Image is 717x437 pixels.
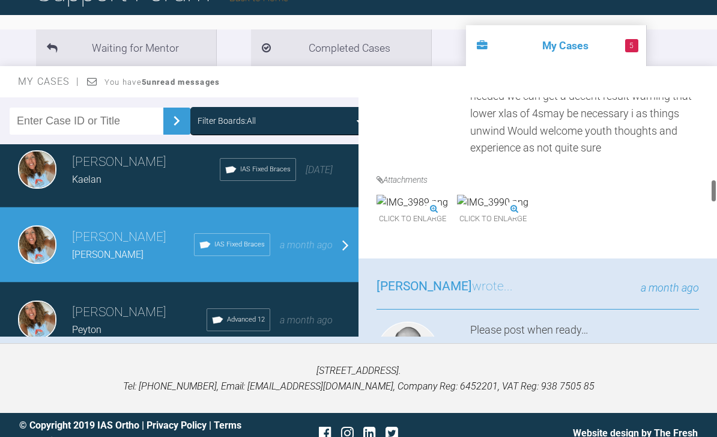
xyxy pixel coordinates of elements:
span: a month ago [641,281,699,294]
img: IMG_3989.png [377,195,448,210]
h3: [PERSON_NAME] [72,227,194,248]
img: Rebecca Lynne Williams [18,225,56,264]
span: 5 [625,39,638,52]
div: Filter Boards: All [198,114,256,127]
img: chevronRight.28bd32b0.svg [167,111,186,130]
span: Click to enlarge [457,210,528,228]
h4: Attachments [377,173,699,186]
span: Kaelan [72,174,101,185]
span: My Cases [18,76,80,87]
h3: wrote... [377,277,513,297]
img: Rebecca Lynne Williams [18,301,56,339]
h3: [PERSON_NAME] [72,302,207,323]
h3: [PERSON_NAME] [72,152,220,173]
span: Advanced 12 [227,314,265,325]
strong: 5 unread messages [142,78,220,87]
img: IMG_3990.png [457,195,528,210]
input: Enter Case ID or Title [10,108,163,135]
span: a month ago [280,314,333,326]
span: [DATE] [306,164,333,176]
img: Rebecca Lynne Williams [18,150,56,189]
span: You have [104,78,220,87]
li: My Cases [466,25,646,66]
span: IAS Fixed Braces [240,164,291,175]
span: [PERSON_NAME] [377,279,472,293]
img: Utpalendu Bose [377,322,439,384]
span: Peyton [72,324,101,335]
li: Waiting for Mentor [36,29,216,66]
a: Privacy Policy [147,420,207,431]
span: Click to enlarge [377,210,448,228]
p: [STREET_ADDRESS]. Tel: [PHONE_NUMBER], Email: [EMAIL_ADDRESS][DOMAIN_NAME], Company Reg: 6452201,... [19,363,698,394]
div: Please post when ready… [470,322,699,389]
li: Completed Cases [251,29,431,66]
span: a month ago [280,239,333,251]
span: IAS Fixed Braces [214,239,265,250]
span: [PERSON_NAME] [72,249,144,260]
